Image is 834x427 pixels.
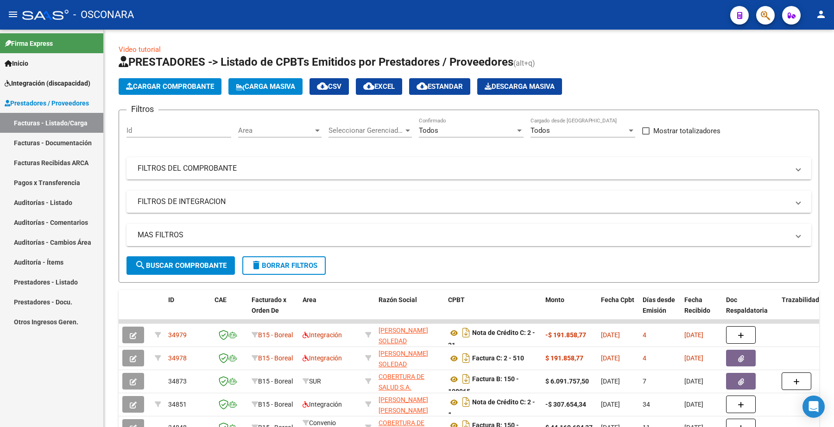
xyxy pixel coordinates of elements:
mat-icon: cloud_download [317,80,328,92]
strong: Factura C: 2 - 510 [472,355,524,362]
span: Area [303,296,316,303]
span: [PERSON_NAME] SOLEDAD [379,327,428,345]
mat-icon: cloud_download [363,80,374,92]
mat-panel-title: MAS FILTROS [138,230,789,240]
span: Integración [303,354,342,362]
div: 27371272947 [379,325,441,345]
mat-expansion-panel-header: FILTROS DEL COMPROBANTE [126,157,811,179]
mat-icon: cloud_download [417,80,428,92]
span: 7 [643,377,646,385]
span: Fecha Cpbt [601,296,634,303]
datatable-header-cell: CAE [211,290,248,331]
div: 30707761896 [379,371,441,391]
span: - OSCONARA [73,5,134,25]
span: 34873 [168,377,187,385]
span: Trazabilidad [782,296,819,303]
strong: $ 191.858,77 [545,354,583,362]
span: EXCEL [363,82,395,91]
span: CSV [317,82,341,91]
datatable-header-cell: Doc Respaldatoria [722,290,778,331]
span: Descarga Masiva [485,82,555,91]
datatable-header-cell: CPBT [444,290,542,331]
button: EXCEL [356,78,402,95]
datatable-header-cell: Facturado x Orden De [248,290,299,331]
mat-panel-title: FILTROS DE INTEGRACION [138,197,789,207]
span: [PERSON_NAME] SOLEDAD [379,350,428,368]
span: B15 - Boreal [258,377,293,385]
app-download-masive: Descarga masiva de comprobantes (adjuntos) [477,78,562,95]
a: Video tutorial [119,45,161,54]
div: Open Intercom Messenger [802,396,825,418]
button: Buscar Comprobante [126,256,235,275]
span: [DATE] [684,331,703,339]
span: [DATE] [684,401,703,408]
mat-icon: menu [7,9,19,20]
strong: $ 6.091.757,50 [545,377,589,385]
span: 34851 [168,401,187,408]
span: 34 [643,401,650,408]
span: [DATE] [601,377,620,385]
span: ID [168,296,174,303]
div: 27390102963 [379,395,441,414]
span: B15 - Boreal [258,354,293,362]
span: Integración [303,331,342,339]
strong: Factura B: 150 - 108065 [448,376,519,396]
datatable-header-cell: Fecha Recibido [681,290,722,331]
span: 34978 [168,354,187,362]
span: [DATE] [684,354,703,362]
mat-expansion-panel-header: MAS FILTROS [126,224,811,246]
span: Todos [531,126,550,135]
span: Prestadores / Proveedores [5,98,89,108]
span: Días desde Emisión [643,296,675,314]
span: SUR [303,377,321,385]
span: [PERSON_NAME] [PERSON_NAME] [379,396,428,414]
button: Cargar Comprobante [119,78,221,95]
mat-icon: person [815,9,827,20]
datatable-header-cell: ID [164,290,211,331]
datatable-header-cell: Días desde Emisión [639,290,681,331]
button: Estandar [409,78,470,95]
strong: Nota de Crédito C: 2 - 1 [448,399,535,419]
button: Descarga Masiva [477,78,562,95]
span: Doc Respaldatoria [726,296,768,314]
span: Todos [419,126,438,135]
span: Integración [303,401,342,408]
datatable-header-cell: Area [299,290,361,331]
datatable-header-cell: Monto [542,290,597,331]
span: 34979 [168,331,187,339]
span: COBERTURA DE SALUD S.A. [379,373,424,391]
mat-icon: delete [251,260,262,271]
strong: Nota de Crédito C: 2 - 31 [448,329,535,349]
span: Monto [545,296,564,303]
span: Firma Express [5,38,53,49]
span: B15 - Boreal [258,401,293,408]
span: [DATE] [684,377,703,385]
mat-icon: search [135,260,146,271]
span: Buscar Comprobante [135,261,227,270]
span: Cargar Comprobante [126,82,214,91]
datatable-header-cell: Razón Social [375,290,444,331]
i: Descargar documento [460,325,472,340]
span: [DATE] [601,331,620,339]
button: Borrar Filtros [242,256,326,275]
span: PRESTADORES -> Listado de CPBTs Emitidos por Prestadores / Proveedores [119,56,513,68]
mat-expansion-panel-header: FILTROS DE INTEGRACION [126,191,811,213]
button: CSV [310,78,349,95]
strong: -$ 191.858,77 [545,331,586,339]
span: 4 [643,331,646,339]
span: 4 [643,354,646,362]
mat-panel-title: FILTROS DEL COMPROBANTE [138,163,789,173]
span: Mostrar totalizadores [653,125,720,136]
span: Razón Social [379,296,417,303]
span: Borrar Filtros [251,261,317,270]
datatable-header-cell: Trazabilidad [778,290,834,331]
span: CAE [215,296,227,303]
button: Carga Masiva [228,78,303,95]
i: Descargar documento [460,351,472,365]
span: Seleccionar Gerenciador [329,126,404,135]
span: [DATE] [601,354,620,362]
span: Facturado x Orden De [252,296,286,314]
i: Descargar documento [460,395,472,409]
span: CPBT [448,296,465,303]
span: B15 - Boreal [258,331,293,339]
